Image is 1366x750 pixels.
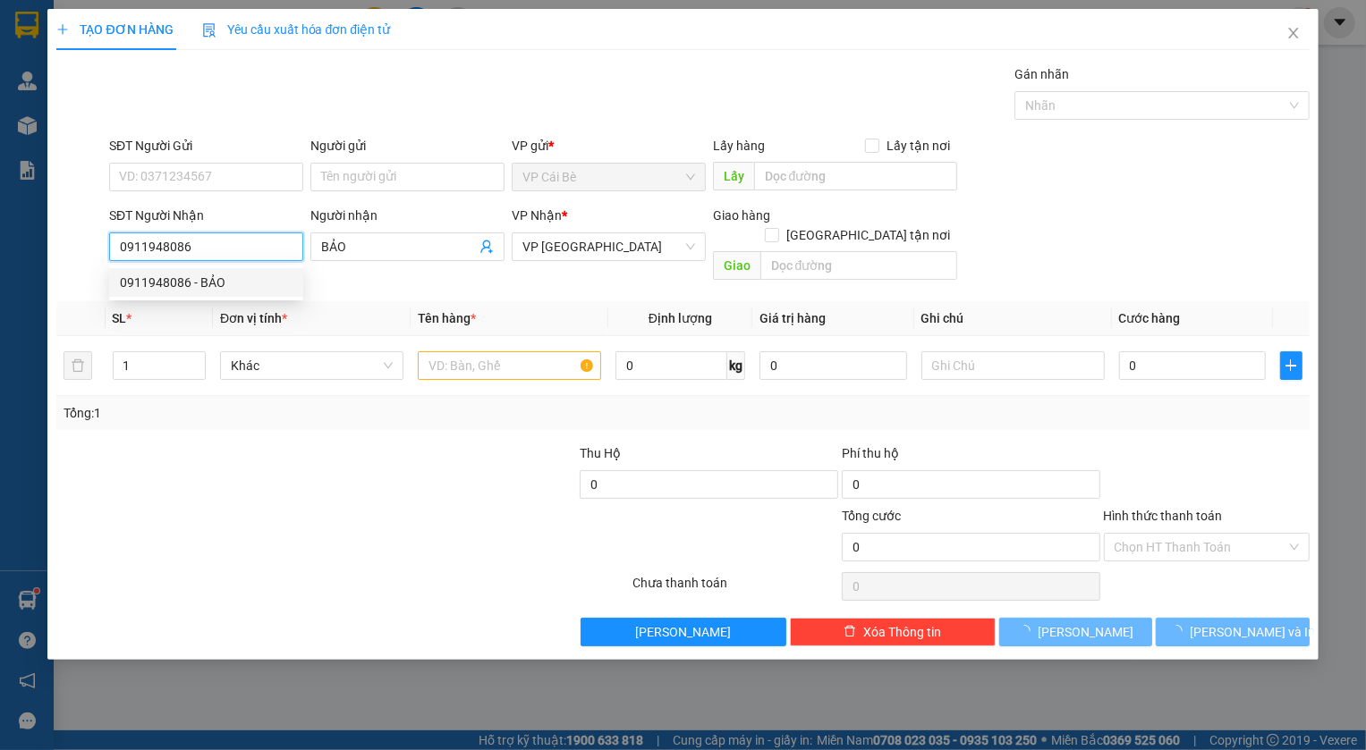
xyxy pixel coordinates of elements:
[56,23,69,36] span: plus
[220,311,287,325] span: Đơn vị tính
[1014,67,1069,81] label: Gán nhãn
[863,622,941,642] span: Xóa Thông tin
[109,206,303,225] div: SĐT Người Nhận
[418,311,476,325] span: Tên hàng
[56,22,173,37] span: TẠO ĐƠN HÀNG
[231,352,393,379] span: Khác
[310,136,505,156] div: Người gửi
[580,446,621,460] span: Thu Hộ
[631,573,840,604] div: Chưa thanh toán
[999,618,1153,646] button: [PERSON_NAME]
[512,208,562,223] span: VP Nhận
[790,618,996,646] button: deleteXóa Thông tin
[1268,9,1319,59] button: Close
[844,625,856,639] span: delete
[64,403,528,423] div: Tổng: 1
[779,225,957,245] span: [GEOGRAPHIC_DATA] tận nơi
[1018,625,1038,637] span: loading
[842,509,901,523] span: Tổng cước
[109,136,303,156] div: SĐT Người Gửi
[113,311,127,325] span: SL
[1281,358,1301,373] span: plus
[759,351,907,380] input: 0
[581,618,786,646] button: [PERSON_NAME]
[522,164,695,190] span: VP Cái Bè
[842,443,1100,470] div: Phí thu hộ
[727,351,745,380] span: kg
[914,301,1112,336] th: Ghi chú
[522,233,695,260] span: VP Sài Gòn
[713,208,770,223] span: Giao hàng
[479,240,494,254] span: user-add
[1190,622,1315,642] span: [PERSON_NAME] và In
[1280,351,1302,380] button: plus
[109,268,303,297] div: 0911948086 - BẢO
[760,251,957,280] input: Dọc đường
[202,23,216,38] img: icon
[635,622,731,642] span: [PERSON_NAME]
[1170,625,1190,637] span: loading
[202,22,391,37] span: Yêu cầu xuất hóa đơn điện tử
[649,311,712,325] span: Định lượng
[120,273,293,292] div: 0911948086 - BẢO
[310,206,505,225] div: Người nhận
[1156,618,1310,646] button: [PERSON_NAME] và In
[1286,26,1301,40] span: close
[1119,311,1181,325] span: Cước hàng
[921,351,1105,380] input: Ghi Chú
[713,251,760,280] span: Giao
[418,351,601,380] input: VD: Bàn, Ghế
[879,136,957,156] span: Lấy tận nơi
[713,139,765,153] span: Lấy hàng
[1104,509,1223,523] label: Hình thức thanh toán
[1038,622,1133,642] span: [PERSON_NAME]
[512,136,706,156] div: VP gửi
[64,351,92,380] button: delete
[713,162,754,190] span: Lấy
[754,162,957,190] input: Dọc đường
[759,311,826,325] span: Giá trị hàng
